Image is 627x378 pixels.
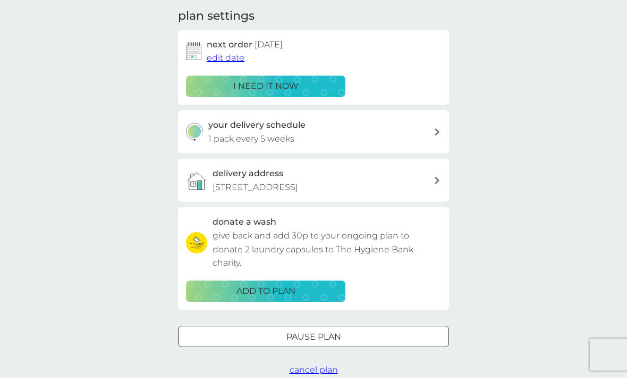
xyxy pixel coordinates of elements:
p: give back and add 30p to your ongoing plan to donate 2 laundry capsules to The Hygiene Bank charity. [213,229,441,270]
span: [DATE] [255,39,283,50]
p: i need it now [233,79,299,93]
h2: plan settings [178,8,255,24]
h3: your delivery schedule [208,118,306,132]
span: edit date [207,53,244,63]
button: i need it now [186,76,345,97]
p: Pause plan [286,330,341,344]
p: ADD TO PLAN [236,284,295,298]
button: edit date [207,51,244,65]
button: ADD TO PLAN [186,281,345,302]
span: cancel plan [290,365,338,375]
button: Pause plan [178,326,449,347]
h3: delivery address [213,167,283,180]
button: cancel plan [290,363,338,377]
a: delivery address[STREET_ADDRESS] [178,159,449,202]
p: 1 pack every 5 weeks [208,132,294,146]
button: your delivery schedule1 pack every 5 weeks [178,110,449,153]
h2: next order [207,38,283,52]
h3: donate a wash [213,215,276,229]
p: [STREET_ADDRESS] [213,180,298,194]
